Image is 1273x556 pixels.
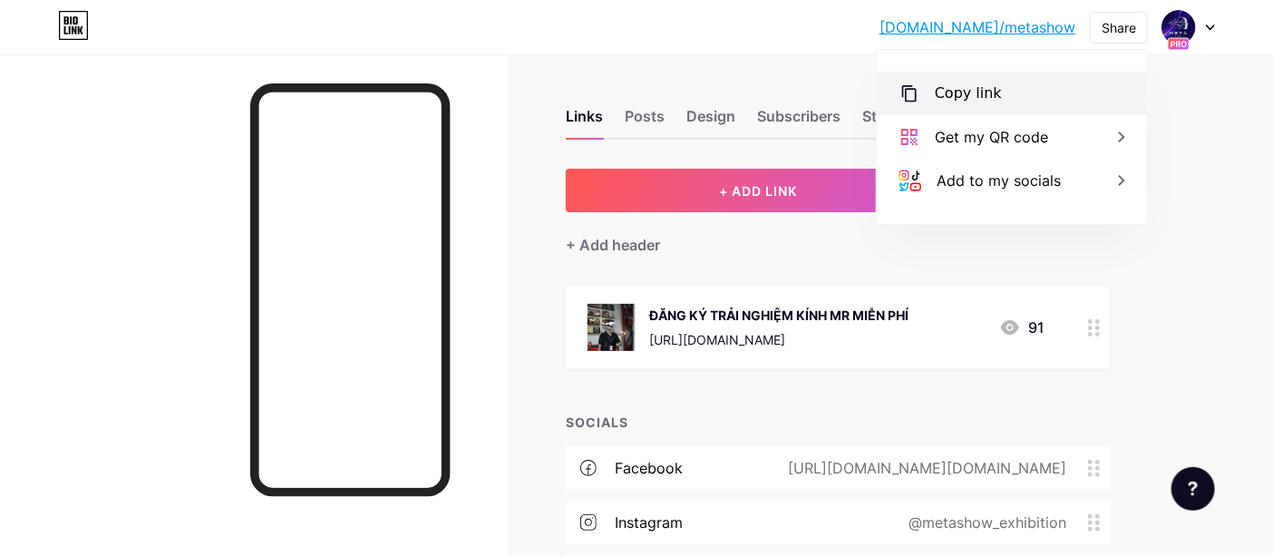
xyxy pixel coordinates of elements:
div: Copy link [935,83,1002,104]
div: Share [1102,18,1136,37]
div: Links [566,105,603,138]
div: [URL][DOMAIN_NAME] [649,330,909,349]
div: [URL][DOMAIN_NAME][DOMAIN_NAME] [759,457,1088,479]
div: Subscribers [757,105,841,138]
div: Stats [862,105,899,138]
img: METASHOW Marketing & Sales [1161,10,1196,44]
div: @metashow_exhibition [879,512,1088,533]
div: 91 [999,317,1045,338]
div: ĐĂNG KÝ TRẢI NGHIỆM KÍNH MR MIỄN PHÍ [649,306,909,325]
div: Posts [625,105,665,138]
div: + Add header [566,234,660,256]
span: + ADD LINK [719,183,797,199]
div: Get my QR code [935,126,1048,148]
div: facebook [615,457,683,479]
div: SOCIALS [566,413,1110,432]
div: instagram [615,512,683,533]
img: ĐĂNG KÝ TRẢI NGHIỆM KÍNH MR MIỄN PHÍ [588,304,635,351]
a: [DOMAIN_NAME]/metashow [879,16,1075,38]
button: + ADD LINK [566,169,951,212]
div: Add to my socials [937,170,1061,191]
div: Design [686,105,735,138]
